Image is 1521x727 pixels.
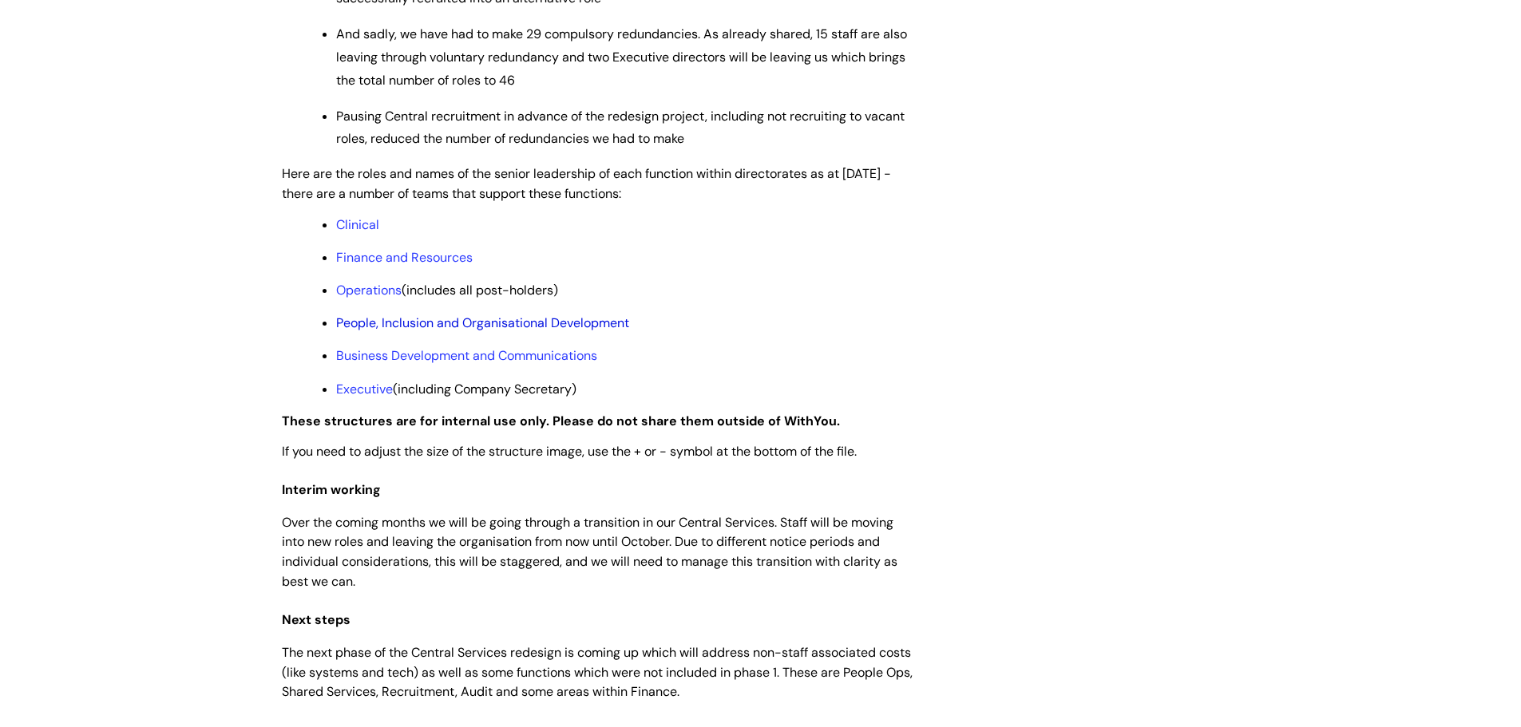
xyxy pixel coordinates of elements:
[282,481,381,498] span: Interim working
[282,443,857,460] span: If you need to adjust the size of the structure image, use the + or - symbol at the bottom of the...
[336,282,558,298] span: (includes all post-holders)
[282,413,840,429] strong: These structures are for internal use only. Please do not share them outside of WithYou.
[282,644,913,701] span: The next phase of the Central Services redesign is coming up which will address non-staff associa...
[282,514,897,590] span: Over the coming months we will be going through a transition in our Central Services. Staff will ...
[336,347,597,364] a: Business Development and Communications
[336,216,379,233] a: Clinical
[336,105,913,152] p: Pausing Central recruitment in advance of the redesign project, including not recruiting to vacan...
[336,381,576,397] span: (including Company Secretary)
[282,611,351,628] span: Next steps
[336,314,629,331] a: People, Inclusion and Organisational Development
[336,249,473,266] a: Finance and Resources
[282,165,891,202] span: Here are the roles and names of the senior leadership of each function within directorates as at ...
[336,381,393,397] a: Executive
[336,23,913,92] p: And sadly, we have had to make 29 compulsory redundancies. As already shared, 15 staff are also l...
[336,282,402,298] a: Operations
